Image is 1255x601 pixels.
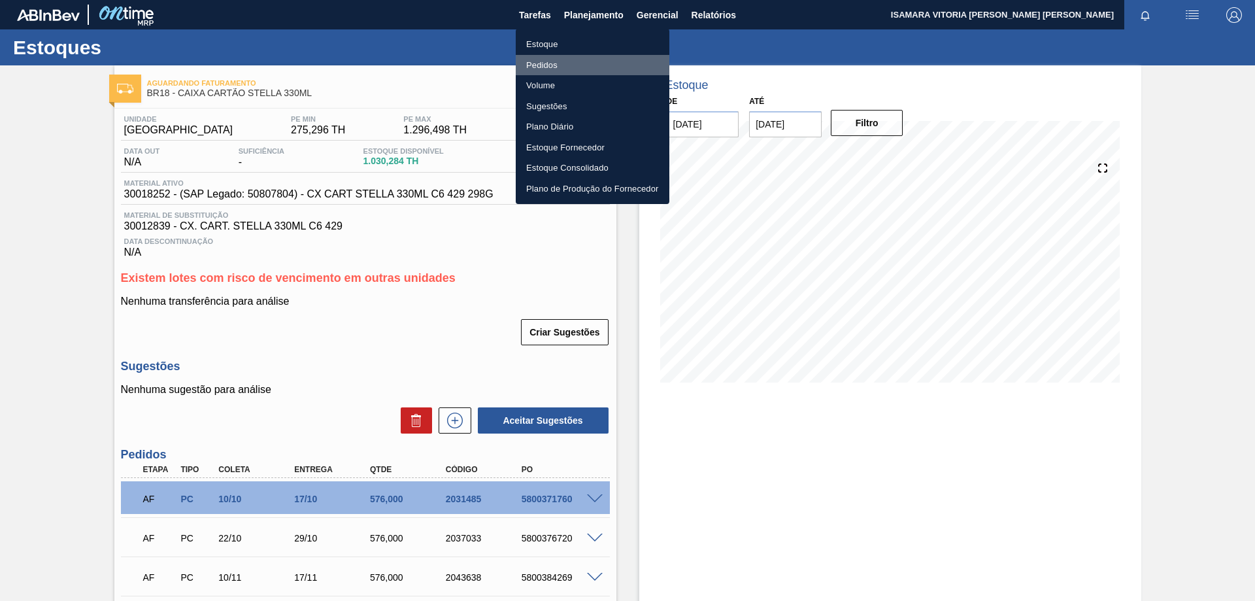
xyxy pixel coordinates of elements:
a: Volume [516,75,669,96]
a: Pedidos [516,55,669,76]
a: Plano de Produção do Fornecedor [516,179,669,199]
a: Sugestões [516,96,669,117]
a: Plano Diário [516,116,669,137]
a: Estoque [516,34,669,55]
a: Estoque Fornecedor [516,137,669,158]
a: Estoque Consolidado [516,158,669,179]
